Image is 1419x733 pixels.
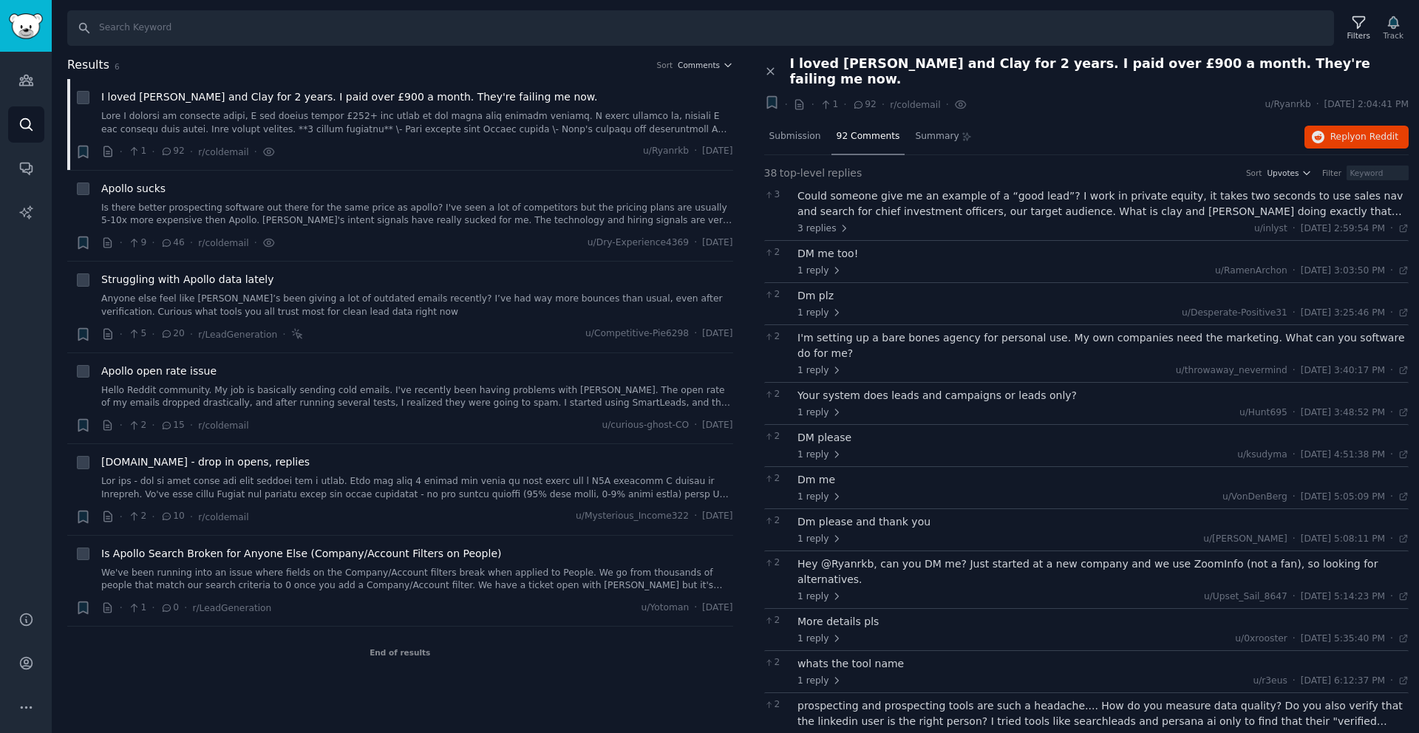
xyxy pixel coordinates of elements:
span: Is Apollo Search Broken for Anyone Else (Company/Account Filters on People) [101,546,501,562]
span: u/Competitive-Pie6298 [585,327,689,341]
span: · [120,600,123,616]
span: 46 [160,236,185,250]
span: 1 reply [797,590,842,604]
a: Struggling with Apollo data lately [101,272,273,287]
span: · [1390,491,1393,504]
span: · [694,327,697,341]
span: [DATE] [702,601,732,615]
span: [DATE] 3:48:52 PM [1301,406,1385,420]
button: Comments [678,60,732,70]
span: · [1390,533,1393,546]
span: [DATE] 3:40:17 PM [1301,364,1385,378]
span: · [843,97,846,112]
span: · [694,236,697,250]
span: 2 [764,472,790,485]
span: · [1390,406,1393,420]
span: u/Upset_Sail_8647 [1204,591,1287,601]
span: · [120,417,123,433]
div: DM me too! [797,246,1409,262]
span: · [190,327,193,342]
a: Apollo sucks [101,181,166,197]
span: · [254,144,257,160]
a: We've been running into an issue where fields on the Company/Account filters break when applied t... [101,567,733,593]
span: 1 [128,601,146,615]
span: r/coldemail [890,100,940,110]
span: Summary [915,130,959,143]
span: 2 [764,614,790,627]
span: · [152,600,154,616]
span: u/ksudyma [1237,449,1287,460]
span: r/coldemail [198,238,248,248]
span: 1 reply [797,265,842,278]
a: Apollo open rate issue [101,364,217,379]
span: u/throwaway_nevermind [1176,365,1287,375]
span: 2 [764,246,790,259]
span: · [184,600,187,616]
a: Anyone else feel like [PERSON_NAME]’s been giving a lot of outdated emails recently? I’ve had way... [101,293,733,318]
span: u/Mysterious_Income322 [576,510,689,523]
span: · [190,509,193,525]
div: prospecting and prospecting tools are such a headache.... How do you measure data quality? Do you... [797,698,1409,729]
span: 5 [128,327,146,341]
span: · [1293,265,1296,278]
a: Is there better prospecting software out there for the same price as apollo? I've seen a lot of c... [101,202,733,228]
div: Dm plz [797,288,1409,304]
span: · [1293,491,1296,504]
span: · [694,601,697,615]
span: [DATE] 2:59:54 PM [1301,222,1385,236]
span: 3 [764,188,790,202]
span: · [1390,590,1393,604]
span: [DATE] 5:08:11 PM [1301,533,1385,546]
span: [DATE] [702,327,732,341]
span: 2 [764,698,790,712]
span: on Reddit [1355,132,1398,142]
span: · [785,97,788,112]
span: 92 [160,145,185,158]
span: Comments [678,60,720,70]
span: r/coldemail [198,420,248,431]
span: · [1390,307,1393,320]
span: [DATE] [702,236,732,250]
span: · [120,327,123,342]
span: r/coldemail [198,512,248,522]
span: 15 [160,419,185,432]
span: 2 [764,430,790,443]
a: I loved [PERSON_NAME] and Clay for 2 years. I paid over £900 a month. They're failing me now. [101,89,597,105]
span: 0 [160,601,179,615]
span: · [120,235,123,250]
div: Sort [1246,168,1262,178]
span: · [152,235,154,250]
span: [DATE] [702,145,732,158]
span: · [1293,633,1296,646]
span: · [1390,364,1393,378]
span: · [190,235,193,250]
span: · [120,509,123,525]
span: · [694,145,697,158]
span: · [152,417,154,433]
span: replies [828,166,862,181]
span: Submission [769,130,821,143]
a: Lore I dolorsi am consecte adipi, E sed doeius tempor £252+ inc utlab et dol magna aliq enimadm v... [101,110,733,136]
span: · [1293,364,1296,378]
span: · [1293,307,1296,320]
span: [DATE] 4:51:38 PM [1301,449,1385,462]
span: · [1390,633,1393,646]
span: u/Yotoman [641,601,689,615]
span: [DATE] 5:35:40 PM [1301,633,1385,646]
span: [DATE] 6:12:37 PM [1301,675,1385,688]
span: · [946,97,949,112]
span: 92 [852,98,877,112]
span: · [152,144,154,160]
span: · [254,235,257,250]
span: [DATE] 5:14:23 PM [1301,590,1385,604]
div: Could someone give me an example of a “good lead”? I work in private equity, it takes two seconds... [797,188,1409,219]
span: · [1293,675,1296,688]
button: Replyon Reddit [1304,126,1409,149]
span: 1 reply [797,449,842,462]
span: u/Desperate-Positive31 [1182,307,1287,318]
span: u/Dry-Experience4369 [588,236,689,250]
span: 10 [160,510,185,523]
span: u/Hunt695 [1239,407,1287,417]
div: Dm please and thank you [797,514,1409,530]
span: · [282,327,285,342]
